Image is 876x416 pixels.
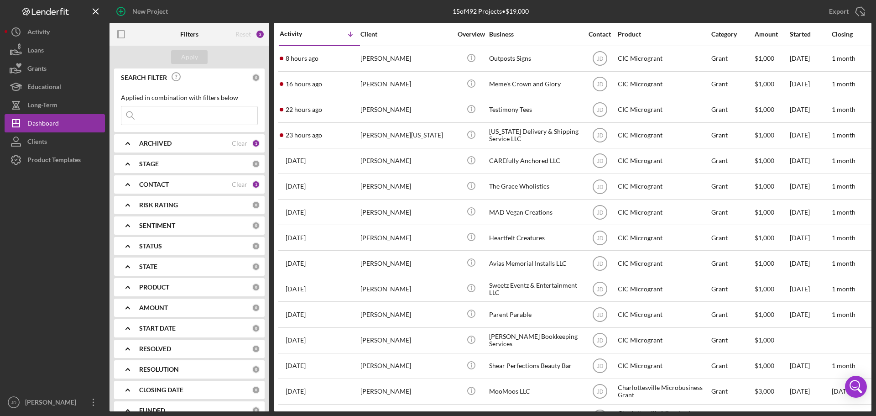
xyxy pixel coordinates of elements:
[790,31,831,38] div: Started
[139,140,172,147] b: ARCHIVED
[790,277,831,301] div: [DATE]
[832,234,855,242] time: 1 month
[711,379,754,404] div: Grant
[360,200,452,224] div: [PERSON_NAME]
[711,149,754,173] div: Grant
[360,328,452,353] div: [PERSON_NAME]
[845,376,867,398] div: Open Intercom Messenger
[139,181,169,188] b: CONTACT
[139,386,183,394] b: CLOSING DATE
[596,56,603,62] text: JD
[489,149,580,173] div: CAREfully Anchored LLC
[489,277,580,301] div: Sweetz Eventz & Entertainment LLC
[27,114,59,135] div: Dashboard
[711,328,754,353] div: Grant
[618,302,709,326] div: CIC Microgrant
[618,123,709,147] div: CIC Microgrant
[360,354,452,378] div: [PERSON_NAME]
[286,209,306,216] time: 2025-08-21 21:16
[618,200,709,224] div: CIC Microgrant
[790,47,831,71] div: [DATE]
[489,47,580,71] div: Outposts Signs
[596,312,603,318] text: JD
[360,226,452,250] div: [PERSON_NAME]
[829,2,849,21] div: Export
[286,362,306,369] time: 2025-08-19 20:19
[832,362,855,369] time: 1 month
[252,406,260,415] div: 0
[286,337,306,344] time: 2025-08-19 20:44
[5,132,105,151] a: Clients
[453,8,529,15] div: 15 of 492 Projects • $19,000
[489,72,580,96] div: Meme's Crown and Glory
[252,74,260,82] div: 0
[489,251,580,275] div: Avias Memorial Installs LLC
[711,98,754,122] div: Grant
[121,94,258,101] div: Applied in combination with filters below
[790,149,831,173] div: [DATE]
[832,182,855,190] time: 1 month
[755,149,789,173] div: $1,000
[755,98,789,122] div: $1,000
[596,389,603,395] text: JD
[286,260,306,267] time: 2025-08-21 02:18
[252,365,260,374] div: 0
[235,31,251,38] div: Reset
[5,114,105,132] button: Dashboard
[832,131,855,139] time: 1 month
[489,174,580,199] div: The Grace Wholistics
[5,151,105,169] button: Product Templates
[286,234,306,242] time: 2025-08-21 13:53
[5,78,105,96] a: Educational
[139,284,169,291] b: PRODUCT
[286,285,306,293] time: 2025-08-20 02:46
[596,337,603,344] text: JD
[121,74,167,81] b: SEARCH FILTER
[171,50,208,64] button: Apply
[790,98,831,122] div: [DATE]
[711,31,754,38] div: Category
[832,208,855,216] time: 1 month
[181,50,198,64] div: Apply
[596,363,603,369] text: JD
[489,302,580,326] div: Parent Parable
[596,158,603,164] text: JD
[832,387,852,395] time: [DATE]
[596,286,603,292] text: JD
[139,325,176,332] b: START DATE
[711,47,754,71] div: Grant
[583,31,617,38] div: Contact
[252,221,260,230] div: 0
[139,242,162,250] b: STATUS
[755,302,789,326] div: $1,000
[252,139,260,147] div: 1
[711,251,754,275] div: Grant
[5,41,105,59] button: Loans
[360,31,452,38] div: Client
[27,78,61,98] div: Educational
[489,226,580,250] div: Heartfelt Creatures
[755,251,789,275] div: $1,000
[360,72,452,96] div: [PERSON_NAME]
[139,366,179,373] b: RESOLUTION
[790,379,831,404] div: [DATE]
[252,201,260,209] div: 0
[790,72,831,96] div: [DATE]
[5,59,105,78] a: Grants
[286,311,306,318] time: 2025-08-19 22:47
[139,263,157,270] b: STATE
[790,251,831,275] div: [DATE]
[711,200,754,224] div: Grant
[360,98,452,122] div: [PERSON_NAME]
[286,183,306,190] time: 2025-08-27 19:07
[139,222,175,229] b: SENTIMENT
[755,379,789,404] div: $3,000
[489,31,580,38] div: Business
[820,2,871,21] button: Export
[618,226,709,250] div: CIC Microgrant
[255,30,265,39] div: 2
[711,277,754,301] div: Grant
[360,47,452,71] div: [PERSON_NAME]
